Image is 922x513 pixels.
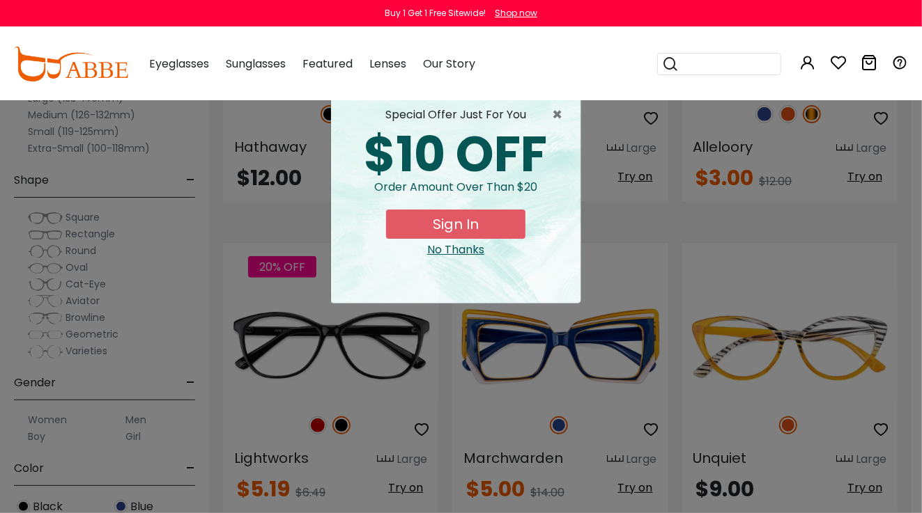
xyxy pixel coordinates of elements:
div: Shop now [495,7,537,19]
img: abbeglasses.com [14,47,128,81]
div: Buy 1 Get 1 Free Sitewide! [385,7,486,19]
span: Featured [302,56,353,72]
span: Eyeglasses [149,56,209,72]
div: Close [342,242,569,258]
button: Close [552,106,569,123]
button: Sign In [386,210,525,239]
span: Our Story [423,56,475,72]
div: $10 OFF [342,130,569,179]
span: Sunglasses [226,56,286,72]
div: special offer just for you [342,106,569,123]
div: Order amount over than $20 [342,179,569,210]
span: × [552,106,569,123]
a: Shop now [488,7,537,19]
span: Lenses [369,56,406,72]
